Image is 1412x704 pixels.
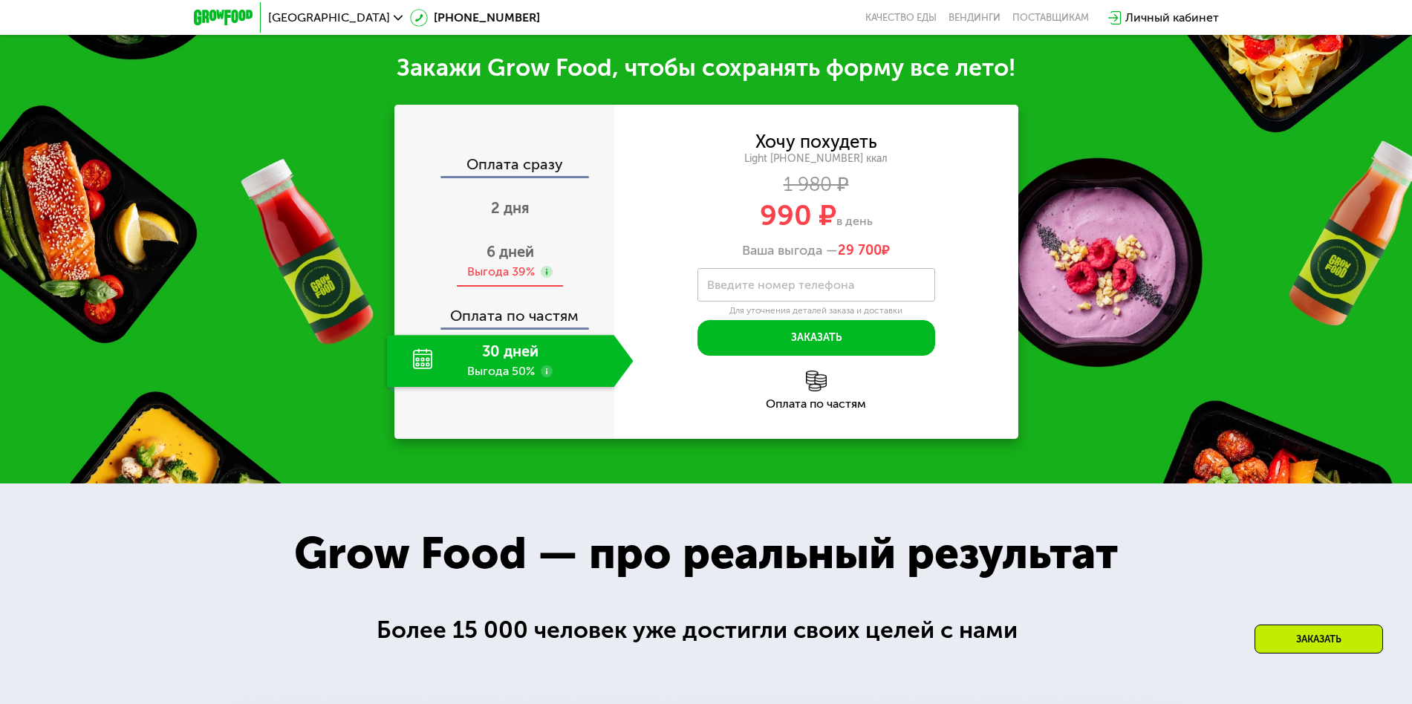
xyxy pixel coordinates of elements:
[396,293,614,327] div: Оплата по частям
[268,12,390,24] span: [GEOGRAPHIC_DATA]
[614,152,1018,166] div: Light [PHONE_NUMBER] ккал
[838,242,882,258] span: 29 700
[707,281,854,289] label: Введите номер телефона
[377,612,1035,648] div: Более 15 000 человек уже достигли своих целей с нами
[261,520,1151,587] div: Grow Food — про реальный результат
[755,134,877,150] div: Хочу похудеть
[1012,12,1089,24] div: поставщикам
[467,264,535,280] div: Выгода 39%
[697,305,935,317] div: Для уточнения деталей заказа и доставки
[614,177,1018,193] div: 1 980 ₽
[614,398,1018,410] div: Оплата по частям
[949,12,1001,24] a: Вендинги
[487,243,534,261] span: 6 дней
[396,157,614,176] div: Оплата сразу
[491,199,530,217] span: 2 дня
[836,214,873,228] span: в день
[865,12,937,24] a: Качество еды
[760,198,836,232] span: 990 ₽
[697,320,935,356] button: Заказать
[1125,9,1219,27] div: Личный кабинет
[410,9,540,27] a: [PHONE_NUMBER]
[1255,625,1383,654] div: Заказать
[838,243,890,259] span: ₽
[806,371,827,391] img: l6xcnZfty9opOoJh.png
[614,243,1018,259] div: Ваша выгода —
